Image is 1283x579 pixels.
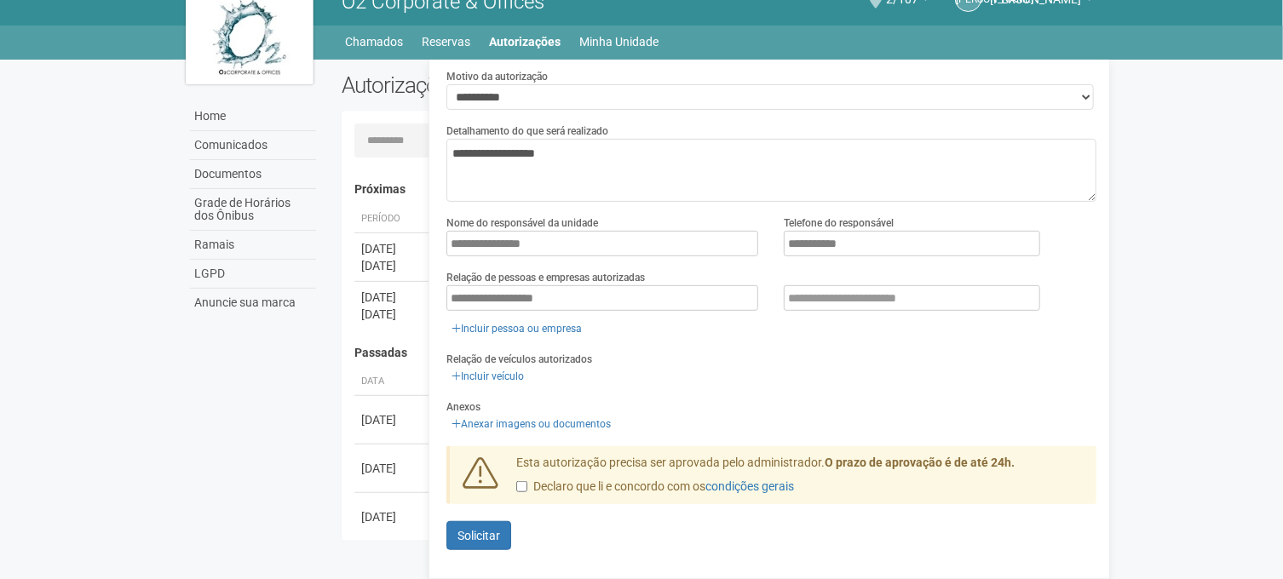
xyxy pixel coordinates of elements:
div: [DATE] [361,240,424,257]
label: Detalhamento do que será realizado [446,123,608,139]
a: Comunicados [190,131,316,160]
a: Documentos [190,160,316,189]
div: [DATE] [361,306,424,323]
div: [DATE] [361,257,424,274]
a: Anexar imagens ou documentos [446,415,616,433]
a: Home [190,102,316,131]
strong: O prazo de aprovação é de até 24h. [825,456,1015,469]
label: Telefone do responsável [784,215,894,231]
a: Autorizações [489,30,561,54]
button: Solicitar [446,521,511,550]
a: Minha Unidade [579,30,659,54]
a: LGPD [190,260,316,289]
a: Chamados [345,30,403,54]
label: Motivo da autorização [446,69,548,84]
div: Esta autorização precisa ser aprovada pelo administrador. [503,455,1096,504]
h4: Passadas [354,347,1085,359]
a: Incluir veículo [446,367,529,386]
h4: Próximas [354,183,1085,196]
a: Incluir pessoa ou empresa [446,319,587,338]
a: Grade de Horários dos Ônibus [190,189,316,231]
label: Nome do responsável da unidade [446,215,598,231]
a: condições gerais [705,479,794,493]
h2: Autorizações [342,72,706,98]
label: Declaro que li e concordo com os [516,479,794,496]
a: Reservas [422,30,470,54]
div: [DATE] [361,289,424,306]
div: [DATE] [361,508,424,525]
a: Anuncie sua marca [190,289,316,317]
input: Declaro que li e concordo com oscondições gerais [516,481,527,492]
a: Ramais [190,231,316,260]
th: Data [354,368,431,396]
label: Relação de veículos autorizados [446,352,592,367]
label: Relação de pessoas e empresas autorizadas [446,270,645,285]
span: Solicitar [457,529,500,542]
label: Anexos [446,399,480,415]
th: Período [354,205,431,233]
div: [DATE] [361,460,424,477]
div: [DATE] [361,411,424,428]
